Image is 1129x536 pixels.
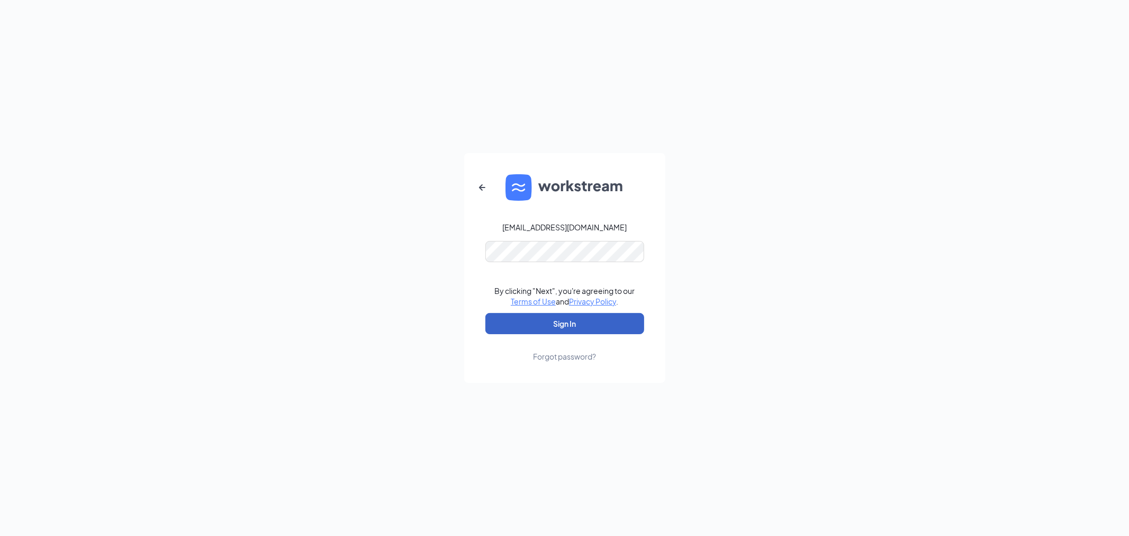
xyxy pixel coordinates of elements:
[533,334,596,362] a: Forgot password?
[533,351,596,362] div: Forgot password?
[569,297,616,306] a: Privacy Policy
[494,285,635,307] div: By clicking "Next", you're agreeing to our and .
[502,222,627,233] div: [EMAIL_ADDRESS][DOMAIN_NAME]
[511,297,556,306] a: Terms of Use
[505,174,624,201] img: WS logo and Workstream text
[485,313,644,334] button: Sign In
[476,181,489,194] svg: ArrowLeftNew
[469,175,495,200] button: ArrowLeftNew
